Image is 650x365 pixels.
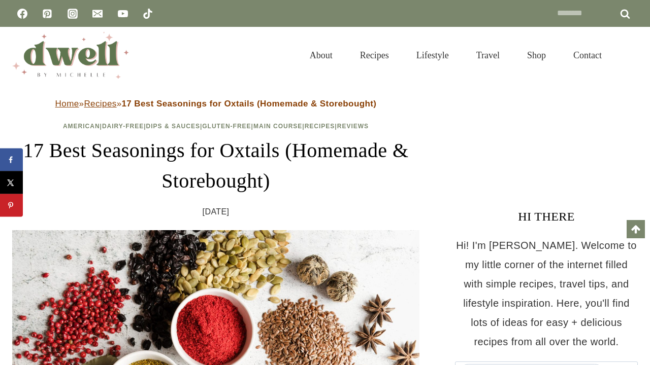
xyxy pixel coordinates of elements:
a: Shop [513,38,560,73]
a: Gluten-Free [202,123,251,130]
a: Recipes [346,38,403,73]
a: Email [87,4,108,24]
a: Recipes [84,99,116,108]
a: American [63,123,100,130]
img: DWELL by michelle [12,32,129,79]
a: Contact [560,38,615,73]
a: TikTok [138,4,158,24]
a: Main Course [253,123,302,130]
p: Hi! I'm [PERSON_NAME]. Welcome to my little corner of the internet filled with simple recipes, tr... [455,236,638,351]
time: [DATE] [203,204,230,220]
a: Facebook [12,4,32,24]
h3: HI THERE [455,207,638,226]
a: Pinterest [37,4,57,24]
span: | | | | | | [63,123,369,130]
a: YouTube [113,4,133,24]
strong: 17 Best Seasonings for Oxtails (Homemade & Storebought) [122,99,377,108]
a: Reviews [337,123,369,130]
span: » » [55,99,377,108]
a: Instagram [62,4,83,24]
nav: Primary Navigation [296,38,615,73]
h1: 17 Best Seasonings for Oxtails (Homemade & Storebought) [12,135,419,196]
a: Lifestyle [403,38,463,73]
a: Dairy-Free [102,123,144,130]
a: Home [55,99,79,108]
a: Scroll to top [627,220,645,238]
a: Dips & Sauces [146,123,200,130]
a: About [296,38,346,73]
a: Recipes [305,123,335,130]
button: View Search Form [621,47,638,64]
a: Travel [463,38,513,73]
